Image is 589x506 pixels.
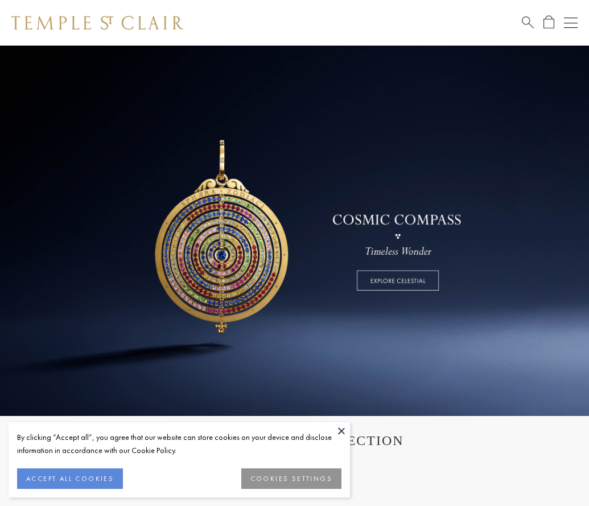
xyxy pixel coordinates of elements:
div: By clicking “Accept all”, you agree that our website can store cookies on your device and disclos... [17,431,341,457]
button: ACCEPT ALL COOKIES [17,468,123,489]
a: Open Shopping Bag [543,15,554,30]
img: Temple St. Clair [11,16,183,30]
a: Search [522,15,534,30]
button: Open navigation [564,16,578,30]
button: COOKIES SETTINGS [241,468,341,489]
